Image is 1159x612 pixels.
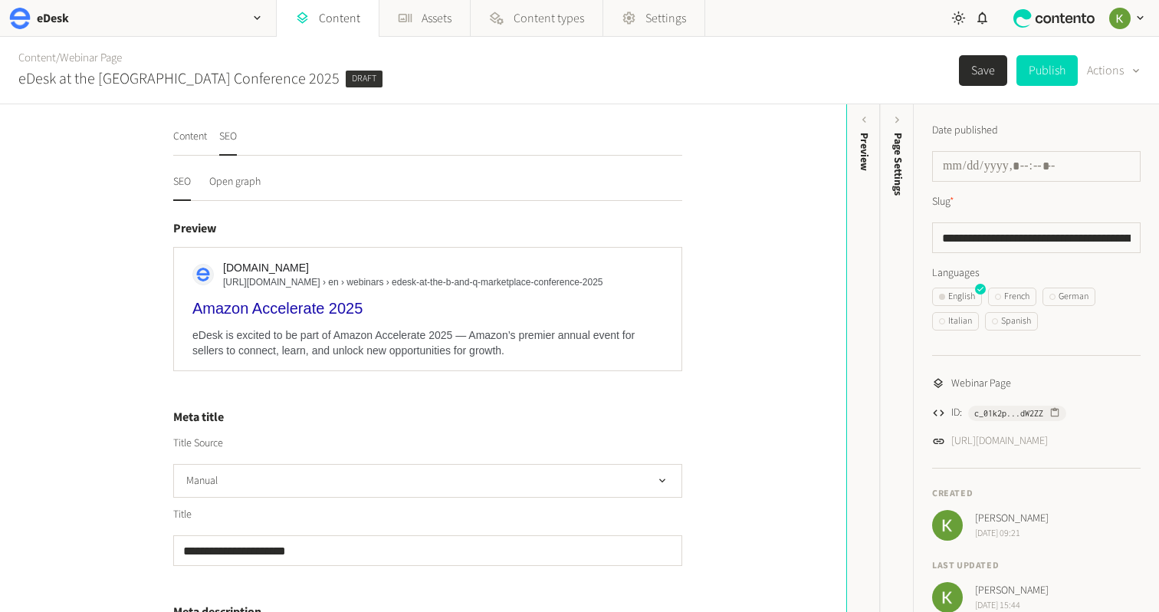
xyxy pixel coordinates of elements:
[346,71,383,87] span: Draft
[37,9,69,28] h2: eDesk
[968,406,1066,421] button: c_01k2p...dW2ZZ
[60,50,122,66] a: Webinar Page
[890,133,906,196] span: Page Settings
[951,405,962,421] span: ID:
[192,260,663,318] a: [DOMAIN_NAME][URL][DOMAIN_NAME] › en › webinars › edesk-at-the-b-and-q-marketplace-conference-202...
[932,194,954,210] label: Slug
[219,129,237,156] button: SEO
[173,129,207,156] button: Content
[192,327,663,358] div: eDesk is excited to be part of Amazon Accelerate 2025 — Amazon’s premier annual event for sellers...
[514,9,584,28] span: Content types
[974,406,1043,420] span: c_01k2p...dW2ZZ
[209,174,261,201] button: Open graph
[1087,55,1141,86] button: Actions
[959,55,1007,86] button: Save
[995,290,1029,304] div: French
[985,312,1038,331] button: Spanish
[975,527,1049,541] span: [DATE] 09:21
[173,408,682,426] h4: Meta title
[645,9,686,28] span: Settings
[856,133,872,171] div: Preview
[18,67,340,90] h2: eDesk at the [GEOGRAPHIC_DATA] Conference 2025
[951,433,1048,449] a: [URL][DOMAIN_NAME]
[173,174,191,201] button: SEO
[932,559,1141,573] h4: Last updated
[932,123,998,139] label: Date published
[173,507,192,523] label: Title
[932,510,963,541] img: Keelin Terry
[1042,288,1095,306] button: German
[18,50,56,66] a: Content
[1016,55,1078,86] button: Publish
[56,50,60,66] span: /
[988,288,1036,306] button: French
[173,464,682,498] button: Manual
[975,511,1049,527] span: [PERSON_NAME]
[173,219,682,238] h4: Preview
[192,298,663,318] div: Amazon Accelerate 2025
[951,376,1011,392] span: Webinar Page
[975,583,1049,599] span: [PERSON_NAME]
[223,275,603,289] span: [URL][DOMAIN_NAME] › en › webinars › edesk-at-the-b-and-q-marketplace-conference-2025
[932,288,982,306] button: English
[196,268,210,281] img: apple-touch-icon.png
[932,312,979,331] button: Italian
[939,314,972,328] div: Italian
[939,290,975,304] div: English
[173,436,223,451] label: Title Source
[932,265,1141,281] label: Languages
[1109,8,1131,29] img: Keelin Terry
[223,260,603,275] span: [DOMAIN_NAME]
[1049,290,1088,304] div: German
[932,487,1141,501] h4: Created
[992,314,1031,328] div: Spanish
[9,8,31,29] img: eDesk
